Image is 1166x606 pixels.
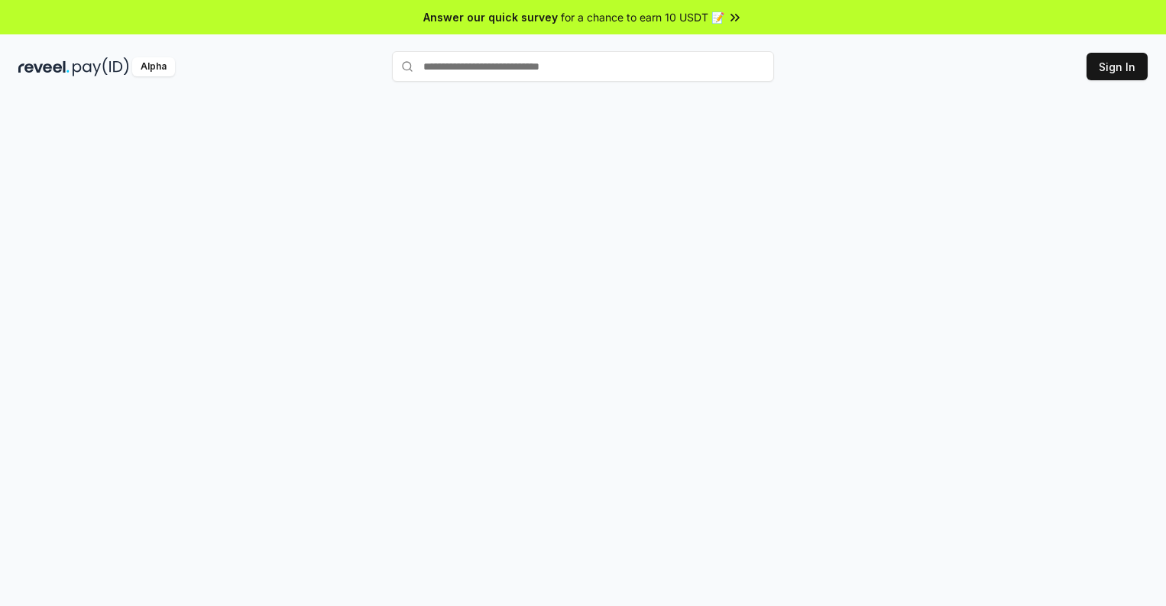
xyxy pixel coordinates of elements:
[1087,53,1148,80] button: Sign In
[132,57,175,76] div: Alpha
[18,57,70,76] img: reveel_dark
[561,9,724,25] span: for a chance to earn 10 USDT 📝
[73,57,129,76] img: pay_id
[423,9,558,25] span: Answer our quick survey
